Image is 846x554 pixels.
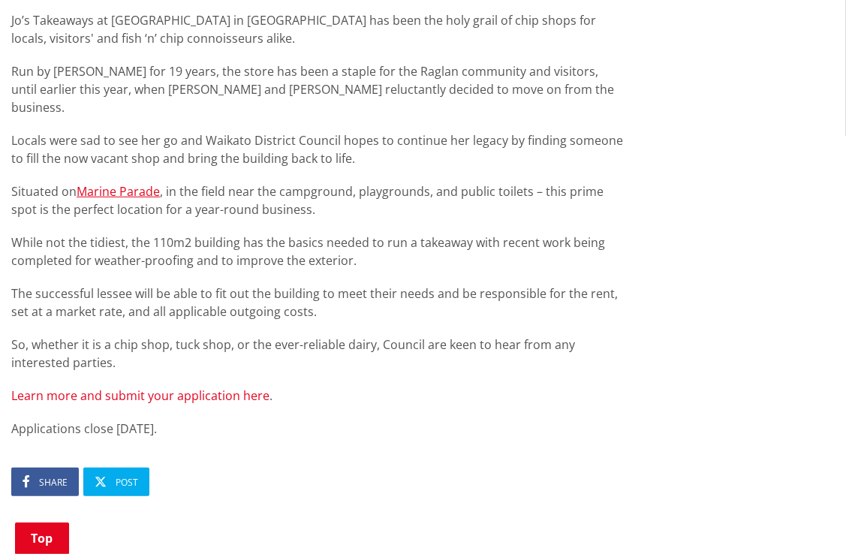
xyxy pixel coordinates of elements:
[777,491,831,545] iframe: Messenger Launcher
[83,468,149,496] a: Post
[11,285,623,321] p: The successful lessee will be able to fit out the building to meet their needs and be responsible...
[11,387,623,405] p: .
[11,62,623,116] p: Run by [PERSON_NAME] for 19 years, the store has been a staple for the Raglan community and visit...
[116,476,138,489] span: Post
[15,522,69,554] a: Top
[77,183,160,200] a: Marine Parade
[11,336,623,372] p: So, whether it is a chip shop, tuck shop, or the ever-reliable dairy, Council are keen to hear fr...
[11,420,623,438] p: Applications close [DATE].
[11,468,79,496] a: Share
[11,12,596,47] span: Jo’s Takeaways at [GEOGRAPHIC_DATA] in [GEOGRAPHIC_DATA] has been the holy grail of chip shops fo...
[11,387,269,404] a: Learn more and submit your application here
[11,131,623,167] p: Locals were sad to see her go and Waikato District Council hopes to continue her legacy by findin...
[39,476,68,489] span: Share
[11,233,623,269] p: While not the tidiest, the 110m2 building has the basics needed to run a takeaway with recent wor...
[11,182,623,218] p: Situated on , in the field near the campground, playgrounds, and public toilets – this prime spot...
